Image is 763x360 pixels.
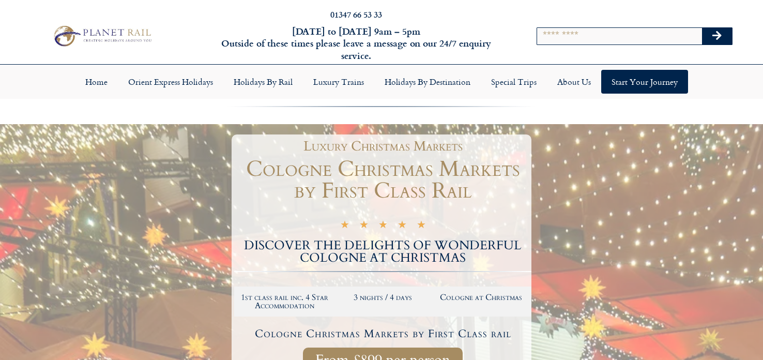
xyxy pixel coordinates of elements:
h4: Cologne Christmas Markets by First Class rail [236,328,530,339]
a: 01347 66 53 33 [330,8,382,20]
nav: Menu [5,70,758,94]
img: Planet Rail Train Holidays Logo [50,23,154,49]
a: About Us [547,70,601,94]
div: 5/5 [340,219,426,232]
a: Luxury Trains [303,70,374,94]
i: ★ [417,220,426,232]
h2: 1st class rail inc. 4 Star Accommodation [241,293,329,310]
i: ★ [359,220,369,232]
i: ★ [340,220,349,232]
h6: [DATE] to [DATE] 9am – 5pm Outside of these times please leave a message on our 24/7 enquiry serv... [206,25,506,62]
button: Search [702,28,732,44]
h2: Cologne at Christmas [437,293,525,302]
a: Holidays by Destination [374,70,481,94]
h2: 3 nights / 4 days [339,293,427,302]
i: ★ [378,220,388,232]
h2: DISCOVER THE DELIGHTS OF WONDERFUL COLOGNE AT CHRISTMAS [234,239,531,264]
a: Holidays by Rail [223,70,303,94]
i: ★ [398,220,407,232]
a: Start your Journey [601,70,688,94]
a: Orient Express Holidays [118,70,223,94]
h1: Luxury Christmas Markets [239,140,526,153]
a: Special Trips [481,70,547,94]
a: Home [75,70,118,94]
h1: Cologne Christmas Markets by First Class Rail [234,158,531,202]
